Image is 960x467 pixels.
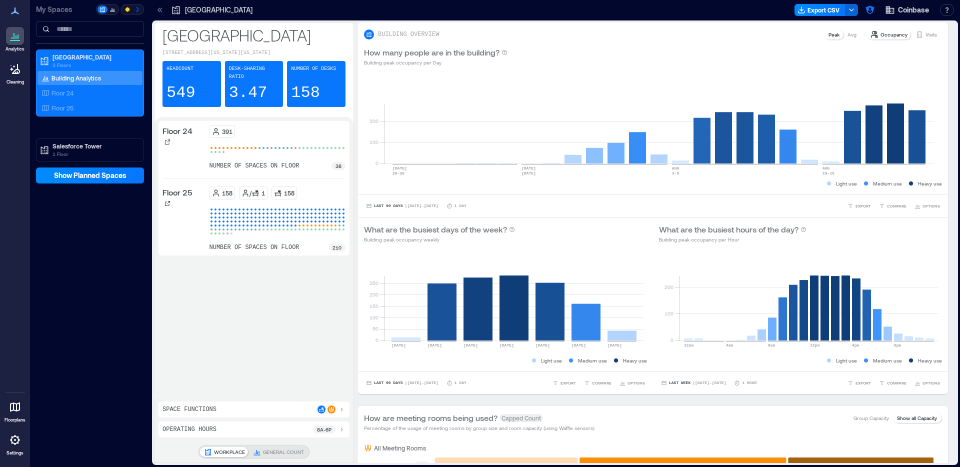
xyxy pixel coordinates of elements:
[550,378,578,388] button: EXPORT
[36,4,94,14] p: My Spaces
[880,30,907,38] p: Occupancy
[162,25,345,45] p: [GEOGRAPHIC_DATA]
[335,162,341,170] p: 38
[726,343,733,347] text: 4am
[54,170,126,180] span: Show Planned Spaces
[922,380,940,386] span: OPTIONS
[845,378,873,388] button: EXPORT
[499,343,514,347] text: [DATE]
[1,395,28,426] a: Floorplans
[463,343,478,347] text: [DATE]
[855,380,871,386] span: EXPORT
[454,203,466,209] p: 1 Day
[6,450,23,456] p: Settings
[918,356,942,364] p: Heavy use
[670,337,673,343] tspan: 0
[847,30,856,38] p: Avg
[375,160,378,166] tspan: 0
[364,223,507,235] p: What are the busiest days of the week?
[918,179,942,187] p: Heavy use
[912,378,942,388] button: OPTIONS
[36,167,144,183] button: Show Planned Spaces
[263,448,304,456] p: GENERAL COUNT
[209,162,299,170] p: number of spaces on floor
[261,189,265,197] p: 1
[578,356,607,364] p: Medium use
[664,284,673,290] tspan: 200
[521,166,536,170] text: [DATE]
[369,291,378,297] tspan: 200
[822,171,834,175] text: 10-16
[229,65,279,81] p: Desk-sharing ratio
[822,166,830,170] text: AUG
[364,412,497,424] p: How are meeting rooms being used?
[392,166,407,170] text: [DATE]
[454,380,466,386] p: 1 Day
[364,424,594,432] p: Percentage of the usage of meeting rooms by group size and room capacity (using Waffle sensors)
[828,30,839,38] p: Peak
[3,428,27,459] a: Settings
[369,118,378,124] tspan: 200
[560,380,576,386] span: EXPORT
[894,343,901,347] text: 8pm
[291,83,320,103] p: 158
[571,343,586,347] text: [DATE]
[372,325,378,331] tspan: 50
[374,444,426,452] p: All Meeting Rooms
[794,4,845,16] button: Export CSV
[897,414,937,422] p: Show all Capacity
[6,79,24,85] p: Cleaning
[284,189,294,197] p: 158
[742,380,756,386] p: 1 Hour
[672,166,679,170] text: AUG
[582,378,613,388] button: COMPARE
[659,378,728,388] button: Last Week |[DATE]-[DATE]
[922,203,940,209] span: OPTIONS
[499,414,543,422] span: Capped Count
[623,356,647,364] p: Heavy use
[845,201,873,211] button: EXPORT
[887,380,906,386] span: COMPARE
[541,356,562,364] p: Light use
[853,414,889,422] p: Group Capacity
[659,223,798,235] p: What are the busiest hours of the day?
[291,65,336,73] p: Number of Desks
[684,343,693,347] text: 12am
[166,65,193,73] p: Headcount
[627,380,645,386] span: OPTIONS
[2,57,27,88] a: Cleaning
[209,243,299,251] p: number of spaces on floor
[317,425,331,433] p: 8a - 6p
[836,356,857,364] p: Light use
[249,189,251,197] p: /
[535,343,550,347] text: [DATE]
[162,125,192,137] p: Floor 24
[5,46,24,52] p: Analytics
[52,61,136,69] p: 2 Floors
[617,378,647,388] button: OPTIONS
[364,201,440,211] button: Last 90 Days |[DATE]-[DATE]
[166,83,195,103] p: 549
[672,171,679,175] text: 3-9
[664,310,673,316] tspan: 100
[592,380,611,386] span: COMPARE
[364,378,440,388] button: Last 90 Days |[DATE]-[DATE]
[836,179,857,187] p: Light use
[427,343,442,347] text: [DATE]
[887,203,906,209] span: COMPARE
[877,201,908,211] button: COMPARE
[51,104,73,112] p: Floor 25
[364,58,507,66] p: Building peak occupancy per Day
[214,448,245,456] p: WORKPLACE
[375,337,378,343] tspan: 0
[392,171,404,175] text: 20-26
[369,280,378,286] tspan: 250
[185,5,252,15] p: [GEOGRAPHIC_DATA]
[222,127,232,135] p: 391
[369,303,378,309] tspan: 150
[4,417,25,423] p: Floorplans
[873,179,902,187] p: Medium use
[898,5,929,15] span: Coinbase
[521,171,536,175] text: [DATE]
[607,343,622,347] text: [DATE]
